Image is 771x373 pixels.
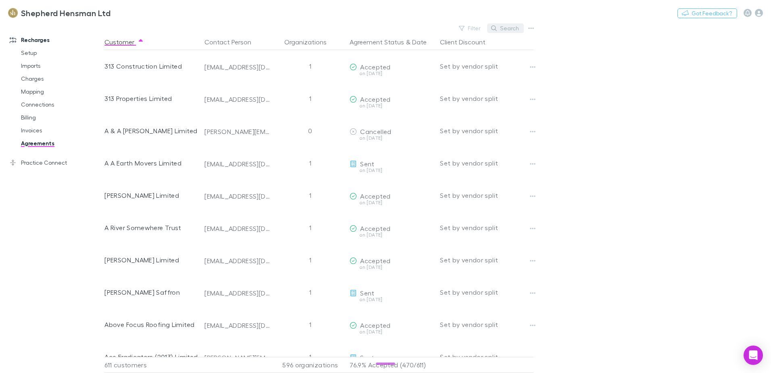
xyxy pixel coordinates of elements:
[744,346,763,365] div: Open Intercom Messenger
[360,354,374,361] span: Sent
[21,8,110,18] h3: Shepherd Hensman Ltd
[677,8,737,18] button: Got Feedback?
[104,34,144,50] button: Customer
[350,34,404,50] button: Agreement Status
[440,276,533,308] div: Set by vendor split
[104,82,198,115] div: 313 Properties Limited
[360,257,390,264] span: Accepted
[440,50,533,82] div: Set by vendor split
[360,289,374,297] span: Sent
[104,244,198,276] div: [PERSON_NAME] Limited
[13,72,109,85] a: Charges
[274,179,346,212] div: 1
[104,341,198,373] div: Ace Eradicators (2013) Limited
[350,329,433,334] div: on [DATE]
[487,23,524,33] button: Search
[440,308,533,341] div: Set by vendor split
[204,289,271,297] div: [EMAIL_ADDRESS][DOMAIN_NAME]
[274,50,346,82] div: 1
[360,95,390,103] span: Accepted
[104,357,201,373] div: 611 customers
[350,233,433,237] div: on [DATE]
[350,71,433,76] div: on [DATE]
[204,354,271,362] div: [PERSON_NAME][EMAIL_ADDRESS][DOMAIN_NAME]
[350,168,433,173] div: on [DATE]
[104,50,198,82] div: 313 Construction Limited
[440,341,533,373] div: Set by vendor split
[274,82,346,115] div: 1
[13,98,109,111] a: Connections
[204,95,271,103] div: [EMAIL_ADDRESS][DOMAIN_NAME]
[204,160,271,168] div: [EMAIL_ADDRESS][DOMAIN_NAME]
[360,224,390,232] span: Accepted
[440,34,495,50] button: Client Discount
[360,63,390,71] span: Accepted
[3,3,115,23] a: Shepherd Hensman Ltd
[350,34,433,50] div: &
[360,192,390,200] span: Accepted
[2,34,109,46] a: Recharges
[204,321,271,329] div: [EMAIL_ADDRESS][DOMAIN_NAME]
[360,128,391,135] span: Cancelled
[455,23,486,33] button: Filter
[13,111,109,124] a: Billing
[204,257,271,265] div: [EMAIL_ADDRESS][DOMAIN_NAME]
[204,224,271,233] div: [EMAIL_ADDRESS][DOMAIN_NAME]
[8,8,18,18] img: Shepherd Hensman Ltd's Logo
[274,244,346,276] div: 1
[440,179,533,212] div: Set by vendor split
[104,308,198,341] div: Above Focus Roofing Limited
[104,115,198,147] div: A & A [PERSON_NAME] Limited
[350,265,433,270] div: on [DATE]
[350,103,433,108] div: on [DATE]
[360,160,374,168] span: Sent
[104,147,198,179] div: A A Earth Movers Limited
[350,136,433,140] div: on [DATE]
[440,212,533,244] div: Set by vendor split
[274,357,346,373] div: 596 organizations
[350,297,433,302] div: on [DATE]
[274,308,346,341] div: 1
[360,321,390,329] span: Accepted
[350,357,433,373] p: 76.9% Accepted (470/611)
[13,124,109,137] a: Invoices
[350,200,433,205] div: on [DATE]
[274,147,346,179] div: 1
[284,34,336,50] button: Organizations
[13,46,109,59] a: Setup
[204,63,271,71] div: [EMAIL_ADDRESS][DOMAIN_NAME]
[274,341,346,373] div: 1
[204,192,271,200] div: [EMAIL_ADDRESS][DOMAIN_NAME]
[274,276,346,308] div: 1
[104,212,198,244] div: A River Somewhere Trust
[13,85,109,98] a: Mapping
[104,179,198,212] div: [PERSON_NAME] Limited
[204,128,271,136] div: [PERSON_NAME][EMAIL_ADDRESS][DOMAIN_NAME]
[104,276,198,308] div: [PERSON_NAME] Saffron
[440,82,533,115] div: Set by vendor split
[13,137,109,150] a: Agreements
[440,244,533,276] div: Set by vendor split
[412,34,427,50] button: Date
[440,115,533,147] div: Set by vendor split
[274,115,346,147] div: 0
[274,212,346,244] div: 1
[13,59,109,72] a: Imports
[2,156,109,169] a: Practice Connect
[204,34,261,50] button: Contact Person
[440,147,533,179] div: Set by vendor split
